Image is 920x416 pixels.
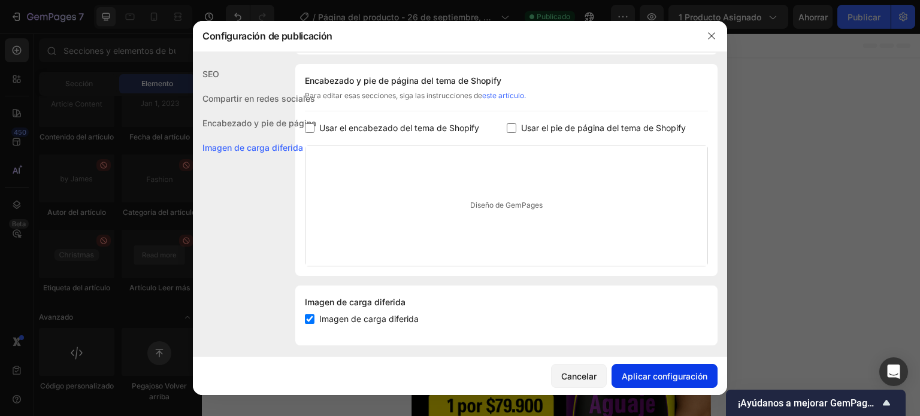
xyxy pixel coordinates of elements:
font: Diseño de GemPages [470,201,543,209]
font: Usar el pie de página del tema de Shopify [521,123,686,133]
font: Imagen de carga diferida [319,314,419,324]
font: ¡Ayúdanos a mejorar GemPages! [738,397,880,409]
font: SEO [202,69,219,79]
button: Cancelar [551,364,607,388]
button: Mostrar encuesta - ¡Ayúdanos a mejorar GemPages! [738,396,894,410]
div: Abrir Intercom Messenger [879,357,908,386]
font: Compartir en redes sociales [202,93,315,104]
font: Cancelar [561,371,597,381]
font: Configuración de publicación [202,30,332,42]
button: Aplicar configuración [612,364,718,388]
font: Usar el encabezado del tema de Shopify [319,123,479,133]
font: Encabezado y pie de página [202,118,316,128]
font: Encabezado y pie de página del tema de Shopify [305,75,501,86]
font: Imagen de carga diferida [202,142,303,153]
a: este artículo. [482,91,526,100]
font: Imagen de carga diferida [305,297,405,307]
font: Para editar esas secciones, siga las instrucciones de [305,91,482,100]
font: Aplicar configuración [622,371,707,381]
